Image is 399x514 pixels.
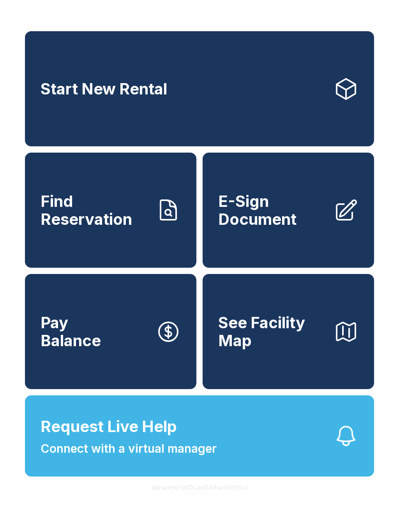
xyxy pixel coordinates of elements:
[218,314,327,349] span: See Facility Map
[41,192,150,228] span: Find Reservation
[25,395,374,477] button: Request Live HelpConnect with a virtual manager
[218,192,327,228] span: E-Sign Document
[25,274,196,389] button: PayBalance
[41,314,101,349] span: Pay Balance
[41,415,177,438] span: Request Live Help
[203,153,374,268] a: E-Sign Document
[145,477,254,498] button: VersionkrrefDLawElMlwz8nfSsJ
[25,31,374,146] a: Start New Rental
[41,440,217,457] span: Connect with a virtual manager
[41,80,167,98] span: Start New Rental
[25,153,196,268] a: Find Reservation
[203,274,374,389] button: See Facility Map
